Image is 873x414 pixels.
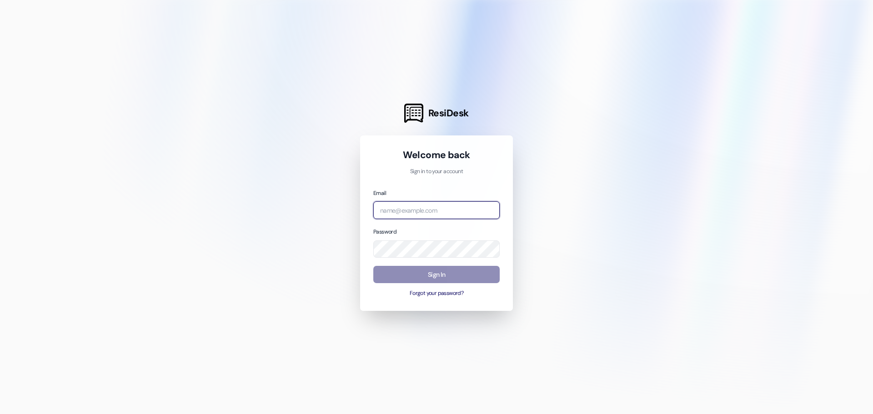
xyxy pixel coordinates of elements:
button: Sign In [373,266,500,284]
label: Email [373,190,386,197]
span: ResiDesk [428,107,469,120]
button: Forgot your password? [373,289,500,298]
label: Password [373,228,396,235]
img: ResiDesk Logo [404,104,423,123]
p: Sign in to your account [373,168,500,176]
h1: Welcome back [373,149,500,161]
input: name@example.com [373,201,500,219]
